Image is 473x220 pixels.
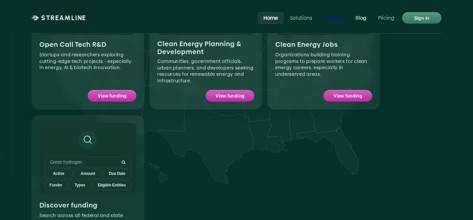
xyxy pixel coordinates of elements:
p: Solutions [290,14,312,21]
a: Blog [350,12,372,23]
p: STREAMLINE [41,14,86,22]
a: Home [258,12,283,23]
p: Due Date [109,171,125,176]
p: Amount [81,171,95,176]
p: Discover funding [39,201,136,209]
p: Home [263,14,278,21]
a: Pricing [373,12,399,23]
a: View funding [88,90,136,102]
p: Open Call Tech R&D [39,41,136,48]
p: Green hydrogen [50,159,119,165]
p: Security [324,14,344,21]
p: Eligible Entities [98,183,126,187]
a: View funding [324,90,372,102]
p: Sign in [414,14,429,22]
p: Blog [356,14,367,21]
p: View funding [98,92,126,100]
p: Pricing [378,14,394,21]
p: Active [53,171,64,176]
p: Communities, government officials, urban planners, and developers seeking resources for renewable... [157,58,254,84]
p: Organizations building training programs to prepare workers for clean energy careers, especially ... [275,52,372,77]
p: Clean Energy Jobs [275,41,372,48]
a: Security [319,12,349,23]
p: View funding [215,92,244,100]
p: Clean Energy Planning & Development [157,40,254,56]
p: Startups and researchers exploring cutting-edge tech projects - especially in energy, AI & biotec... [39,52,136,71]
p: View funding [333,92,362,100]
a: View funding [206,90,254,102]
p: Types [75,183,85,187]
p: Funder [50,183,62,187]
a: STREAMLINE [32,14,86,22]
a: Sign in [402,12,441,24]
